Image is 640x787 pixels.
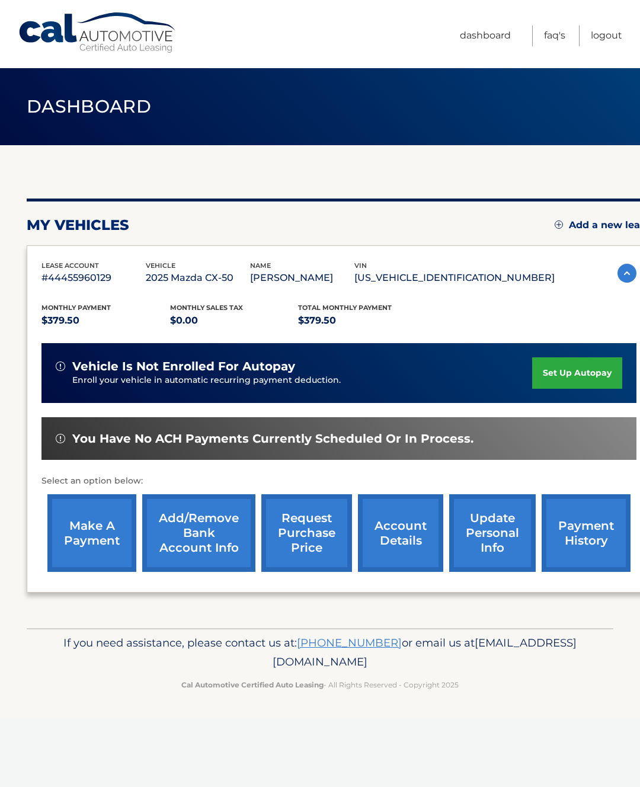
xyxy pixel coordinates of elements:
[44,634,596,671] p: If you need assistance, please contact us at: or email us at
[56,361,65,371] img: alert-white.svg
[170,312,299,329] p: $0.00
[298,312,427,329] p: $379.50
[72,431,473,446] span: You have no ACH payments currently scheduled or in process.
[297,636,402,650] a: [PHONE_NUMBER]
[532,357,622,389] a: set up autopay
[27,216,129,234] h2: my vehicles
[72,359,295,374] span: vehicle is not enrolled for autopay
[542,494,631,572] a: payment history
[544,25,565,46] a: FAQ's
[460,25,511,46] a: Dashboard
[250,261,271,270] span: name
[181,680,324,689] strong: Cal Automotive Certified Auto Leasing
[142,494,255,572] a: Add/Remove bank account info
[170,303,243,312] span: Monthly sales Tax
[44,679,596,691] p: - All Rights Reserved - Copyright 2025
[354,261,367,270] span: vin
[27,95,151,117] span: Dashboard
[41,270,146,286] p: #44455960129
[72,374,532,387] p: Enroll your vehicle in automatic recurring payment deduction.
[146,261,175,270] span: vehicle
[555,220,563,229] img: add.svg
[273,636,577,668] span: [EMAIL_ADDRESS][DOMAIN_NAME]
[41,303,111,312] span: Monthly Payment
[358,494,443,572] a: account details
[146,270,250,286] p: 2025 Mazda CX-50
[41,312,170,329] p: $379.50
[261,494,352,572] a: request purchase price
[41,474,636,488] p: Select an option below:
[617,264,636,283] img: accordion-active.svg
[18,12,178,54] a: Cal Automotive
[298,303,392,312] span: Total Monthly Payment
[354,270,555,286] p: [US_VEHICLE_IDENTIFICATION_NUMBER]
[56,434,65,443] img: alert-white.svg
[47,494,136,572] a: make a payment
[250,270,354,286] p: [PERSON_NAME]
[41,261,99,270] span: lease account
[591,25,622,46] a: Logout
[449,494,536,572] a: update personal info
